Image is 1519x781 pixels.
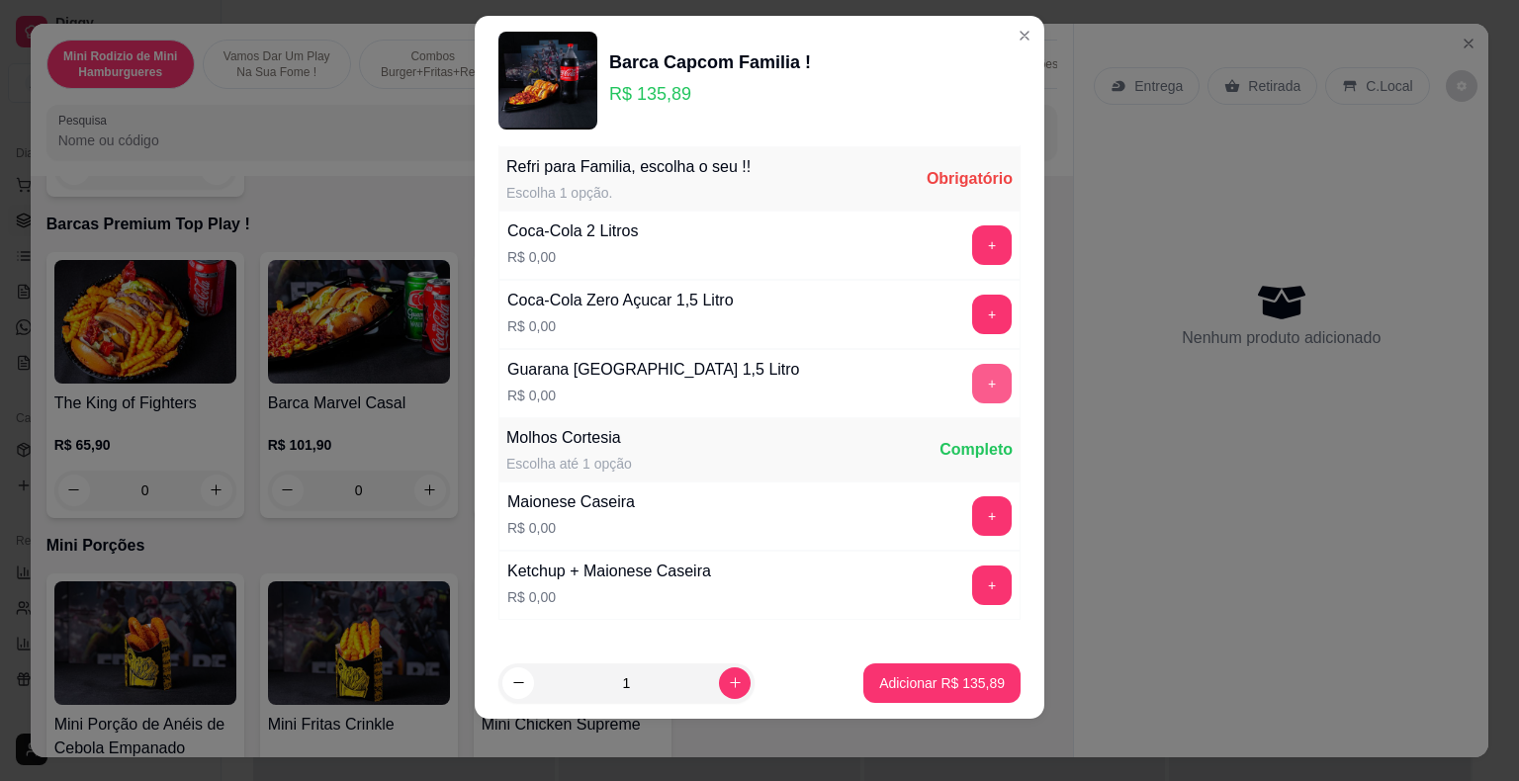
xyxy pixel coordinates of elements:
[1009,20,1040,51] button: Close
[507,560,711,583] div: Ketchup + Maionese Caseira
[507,316,734,336] p: R$ 0,00
[507,247,639,267] p: R$ 0,00
[506,183,751,203] div: Escolha 1 opção.
[972,225,1012,265] button: add
[609,80,811,108] p: R$ 135,89
[507,490,635,514] div: Maionese Caseira
[502,667,534,699] button: decrease-product-quantity
[939,438,1013,462] div: Completo
[863,663,1021,703] button: Adicionar R$ 135,89
[507,386,800,405] p: R$ 0,00
[507,289,734,312] div: Coca-Cola Zero Açucar 1,5 Litro
[719,667,751,699] button: increase-product-quantity
[879,673,1005,693] p: Adicionar R$ 135,89
[507,587,711,607] p: R$ 0,00
[498,32,597,130] img: product-image
[507,219,639,243] div: Coca-Cola 2 Litros
[507,358,800,382] div: Guarana [GEOGRAPHIC_DATA] 1,5 Litro
[972,364,1012,403] button: add
[506,426,632,450] div: Molhos Cortesia
[972,295,1012,334] button: add
[972,565,1012,605] button: add
[609,48,811,76] div: Barca Capcom Familia !
[506,155,751,179] div: Refri para Familia, escolha o seu !!
[972,496,1012,536] button: add
[506,454,632,474] div: Escolha até 1 opção
[507,518,635,538] p: R$ 0,00
[927,167,1013,191] div: Obrigatório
